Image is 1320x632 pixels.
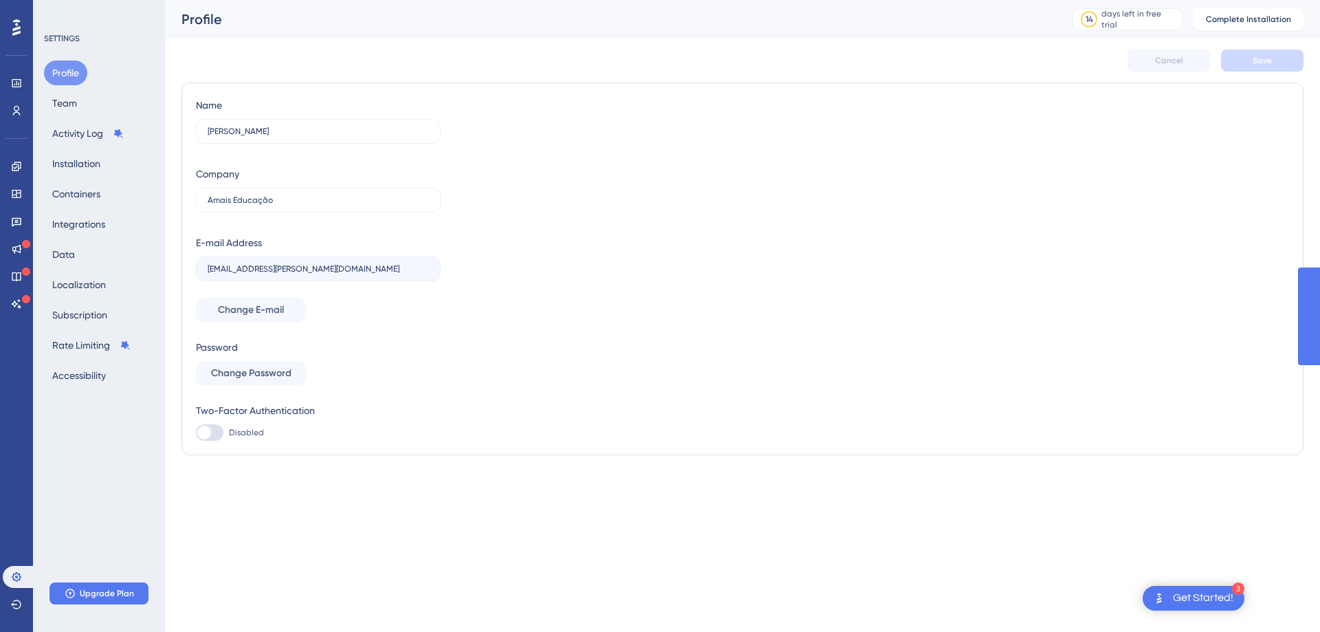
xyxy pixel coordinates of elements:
[49,582,148,604] button: Upgrade Plan
[44,333,139,358] button: Rate Limiting
[1086,14,1093,25] div: 14
[1221,50,1303,72] button: Save
[208,127,429,136] input: Name Surname
[196,97,222,113] div: Name
[1262,578,1303,619] iframe: UserGuiding AI Assistant Launcher
[1206,14,1291,25] span: Complete Installation
[44,61,87,85] button: Profile
[196,402,441,419] div: Two-Factor Authentication
[1173,591,1233,606] div: Get Started!
[229,427,264,438] span: Disabled
[196,298,306,323] button: Change E-mail
[80,588,134,599] span: Upgrade Plan
[196,339,441,356] div: Password
[1253,55,1272,66] span: Save
[44,242,83,267] button: Data
[208,264,429,274] input: E-mail Address
[1143,586,1244,611] div: Open Get Started! checklist, remaining modules: 3
[44,363,114,388] button: Accessibility
[44,91,85,116] button: Team
[44,212,113,237] button: Integrations
[44,182,109,206] button: Containers
[44,121,132,146] button: Activity Log
[1151,590,1167,607] img: launcher-image-alternative-text
[1155,55,1183,66] span: Cancel
[1193,8,1303,30] button: Complete Installation
[196,235,262,251] div: E-mail Address
[218,302,284,318] span: Change E-mail
[44,151,109,176] button: Installation
[211,365,291,382] span: Change Password
[196,166,239,182] div: Company
[1232,582,1244,595] div: 3
[44,272,114,297] button: Localization
[44,33,155,44] div: SETTINGS
[208,195,429,205] input: Company Name
[1101,8,1178,30] div: days left in free trial
[44,303,115,327] button: Subscription
[181,10,1038,29] div: Profile
[196,361,306,386] button: Change Password
[1127,50,1210,72] button: Cancel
